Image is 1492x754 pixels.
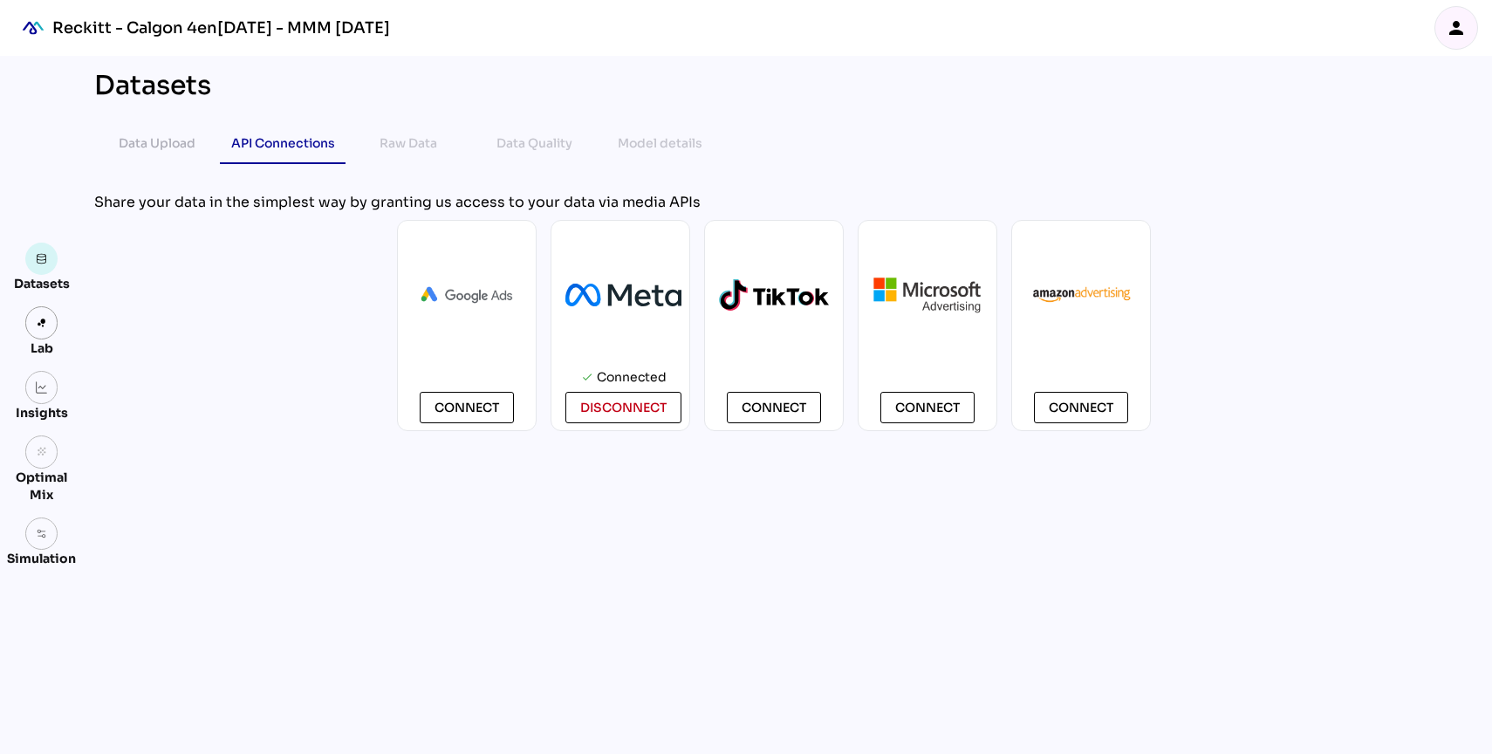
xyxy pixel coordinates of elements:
[412,278,522,312] img: Ads_logo_horizontal.png
[16,404,68,422] div: Insights
[36,528,48,540] img: settings.svg
[895,397,960,418] span: Connect
[14,9,52,47] div: mediaROI
[618,133,702,154] div: Model details
[52,17,390,38] div: Reckitt - Calgon 4en[DATE] - MMM [DATE]
[23,339,61,357] div: Lab
[873,276,982,313] img: microsoft.png
[36,381,48,394] img: graph.svg
[742,397,806,418] span: Connect
[36,446,48,458] i: grain
[7,550,76,567] div: Simulation
[1034,392,1128,423] button: Connect
[719,279,829,312] img: logo-tiktok-2.svg
[14,275,70,292] div: Datasets
[231,133,335,154] div: API Connections
[420,392,514,423] button: Connect
[36,253,48,265] img: data.svg
[565,284,681,307] img: Meta_Platforms.svg
[435,397,499,418] span: Connect
[1446,17,1467,38] i: person
[94,192,1454,213] div: Share your data in the simplest way by granting us access to your data via media APIs
[119,133,195,154] div: Data Upload
[580,397,667,418] span: disconnect
[36,317,48,329] img: lab.svg
[880,392,975,423] button: Connect
[94,70,211,101] div: Datasets
[496,133,572,154] div: Data Quality
[581,371,593,383] i: check
[565,392,681,423] button: disconnect
[380,133,437,154] div: Raw Data
[1026,284,1136,306] img: AmazonAdvertising.webp
[1049,397,1113,418] span: Connect
[7,469,76,504] div: Optimal Mix
[597,362,667,392] div: Connected
[727,392,821,423] button: Connect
